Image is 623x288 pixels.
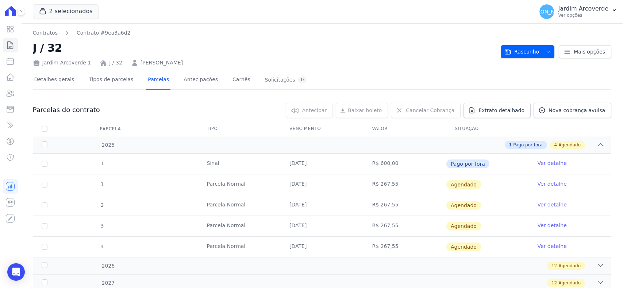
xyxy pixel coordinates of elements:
td: Parcela Normal [198,237,281,257]
span: 1 [100,181,104,187]
a: Antecipações [182,71,219,90]
span: Agendado [558,280,581,286]
span: Nova cobrança avulsa [549,107,605,114]
span: 4 [554,142,557,148]
span: Agendado [446,201,481,210]
span: 12 [551,280,557,286]
h3: Parcelas do contrato [33,106,100,114]
input: Só é possível selecionar pagamentos em aberto [42,161,47,167]
td: Parcela Normal [198,216,281,236]
a: Tipos de parcelas [87,71,135,90]
input: default [42,244,47,250]
span: Pago por fora [446,159,489,168]
a: Carnês [231,71,252,90]
a: [PERSON_NAME] [141,59,183,67]
td: R$ 267,55 [364,216,446,236]
td: Sinal [198,154,281,174]
span: Agendado [558,142,581,148]
td: [DATE] [281,216,363,236]
nav: Breadcrumb [33,29,495,37]
div: Jardim Arcoverde 1 [33,59,91,67]
a: Ver detalhe [538,242,567,250]
a: Detalhes gerais [33,71,76,90]
span: Extrato detalhado [478,107,524,114]
td: [DATE] [281,237,363,257]
span: 1 [509,142,512,148]
button: [PERSON_NAME] Jardim Arcoverde Ver opções [534,1,623,22]
input: default [42,202,47,208]
p: Ver opções [558,12,608,18]
span: Pago por fora [513,142,542,148]
a: Nova cobrança avulsa [534,103,611,118]
td: [DATE] [281,174,363,195]
td: R$ 267,55 [364,237,446,257]
a: Extrato detalhado [464,103,531,118]
a: Ver detalhe [538,180,567,188]
a: Solicitações0 [264,71,308,90]
span: Rascunho [504,45,539,58]
th: Valor [364,121,446,137]
a: Contrato #9ea3a6d2 [77,29,131,37]
span: 1 [100,161,104,166]
h2: J / 32 [33,40,495,56]
span: 3 [100,223,104,229]
span: 12 [551,263,557,269]
td: R$ 267,55 [364,195,446,216]
span: [PERSON_NAME] [525,9,568,14]
input: default [42,182,47,188]
th: Vencimento [281,121,363,137]
td: R$ 600,00 [364,154,446,174]
td: Parcela Normal [198,195,281,216]
div: Open Intercom Messenger [7,263,25,281]
p: Jardim Arcoverde [558,5,608,12]
span: Agendado [558,263,581,269]
a: J / 32 [109,59,122,67]
td: Parcela Normal [198,174,281,195]
span: Agendado [446,242,481,251]
span: Agendado [446,222,481,230]
a: Contratos [33,29,58,37]
span: Mais opções [574,48,605,55]
button: 2 selecionados [33,4,99,18]
span: 2 [100,202,104,208]
input: default [42,223,47,229]
td: R$ 267,55 [364,174,446,195]
a: Parcelas [146,71,170,90]
th: Tipo [198,121,281,137]
div: Solicitações [265,76,307,83]
button: Rascunho [501,45,554,58]
span: 4 [100,244,104,249]
td: [DATE] [281,154,363,174]
span: Agendado [446,180,481,189]
th: Situação [446,121,528,137]
div: 0 [298,76,307,83]
nav: Breadcrumb [33,29,131,37]
a: Ver detalhe [538,159,567,167]
a: Ver detalhe [538,222,567,229]
td: [DATE] [281,195,363,216]
a: Mais opções [559,45,611,58]
div: Parcela [91,122,130,136]
a: Ver detalhe [538,201,567,208]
